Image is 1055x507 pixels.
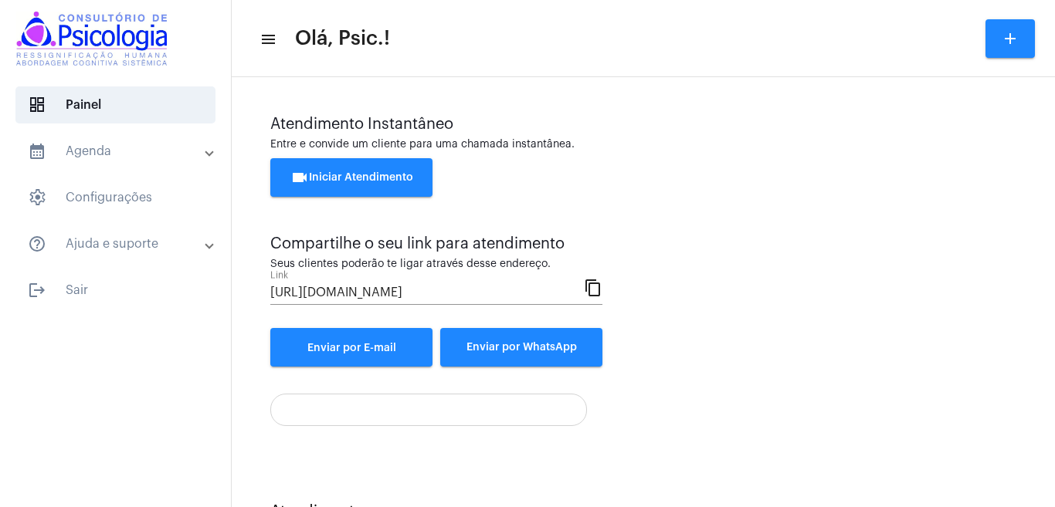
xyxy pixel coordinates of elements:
[307,343,396,353] span: Enviar por E-mail
[295,26,390,51] span: Olá, Psic.!
[440,328,602,367] button: Enviar por WhatsApp
[466,342,577,353] span: Enviar por WhatsApp
[15,179,215,216] span: Configurações
[9,225,231,262] mat-expansion-panel-header: sidenav iconAjuda e suporte
[28,188,46,207] span: sidenav icon
[28,235,206,253] mat-panel-title: Ajuda e suporte
[584,278,602,296] mat-icon: content_copy
[260,30,275,49] mat-icon: sidenav icon
[28,281,46,299] mat-icon: sidenav icon
[15,86,215,123] span: Painel
[290,168,309,187] mat-icon: videocam
[270,328,433,367] a: Enviar por E-mail
[28,142,46,161] mat-icon: sidenav icon
[270,116,1016,133] div: Atendimento Instantâneo
[1001,29,1019,48] mat-icon: add
[12,8,171,69] img: logomarcaconsultorio.jpeg
[28,96,46,114] span: sidenav icon
[15,272,215,309] span: Sair
[270,235,602,252] div: Compartilhe o seu link para atendimento
[270,259,602,270] div: Seus clientes poderão te ligar através desse endereço.
[28,142,206,161] mat-panel-title: Agenda
[270,158,433,197] button: Iniciar Atendimento
[290,172,413,183] span: Iniciar Atendimento
[28,235,46,253] mat-icon: sidenav icon
[9,133,231,170] mat-expansion-panel-header: sidenav iconAgenda
[270,139,1016,150] div: Entre e convide um cliente para uma chamada instantânea.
